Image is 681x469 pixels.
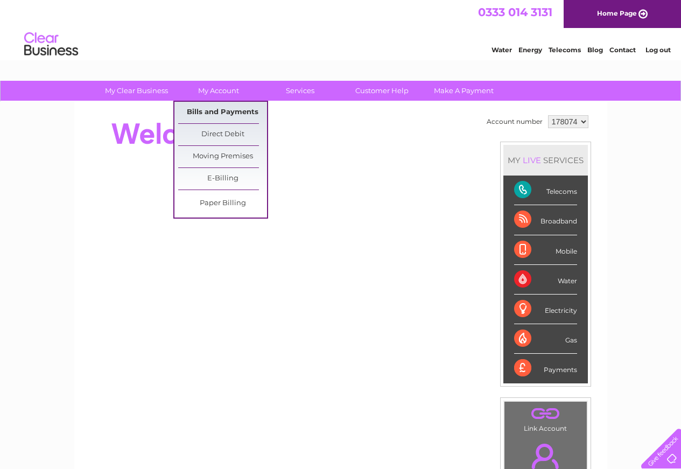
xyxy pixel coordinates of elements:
[514,354,577,383] div: Payments
[645,46,671,54] a: Log out
[514,235,577,265] div: Mobile
[514,265,577,295] div: Water
[478,5,552,19] a: 0333 014 3131
[514,295,577,324] div: Electricity
[174,81,263,101] a: My Account
[178,102,267,123] a: Bills and Payments
[518,46,542,54] a: Energy
[484,113,545,131] td: Account number
[338,81,426,101] a: Customer Help
[504,401,587,435] td: Link Account
[503,145,588,176] div: MY SERVICES
[256,81,345,101] a: Services
[587,46,603,54] a: Blog
[521,155,543,165] div: LIVE
[514,176,577,205] div: Telecoms
[24,28,79,61] img: logo.png
[609,46,636,54] a: Contact
[178,193,267,214] a: Paper Billing
[87,6,595,52] div: Clear Business is a trading name of Verastar Limited (registered in [GEOGRAPHIC_DATA] No. 3667643...
[92,81,181,101] a: My Clear Business
[492,46,512,54] a: Water
[178,168,267,190] a: E-Billing
[178,124,267,145] a: Direct Debit
[514,324,577,354] div: Gas
[419,81,508,101] a: Make A Payment
[514,205,577,235] div: Broadband
[507,404,584,423] a: .
[549,46,581,54] a: Telecoms
[178,146,267,167] a: Moving Premises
